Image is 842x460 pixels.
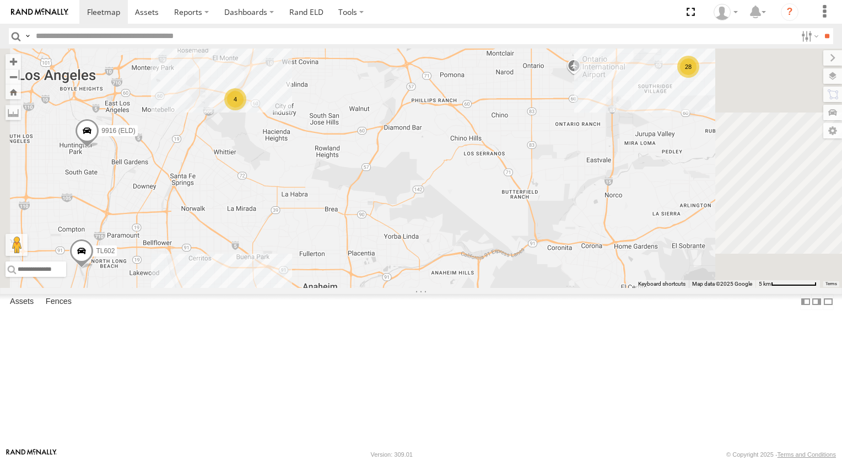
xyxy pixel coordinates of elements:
[6,234,28,256] button: Drag Pegman onto the map to open Street View
[800,294,811,310] label: Dock Summary Table to the Left
[823,123,842,138] label: Map Settings
[710,4,742,20] div: Daniel Del Muro
[797,28,821,44] label: Search Filter Options
[6,105,21,120] label: Measure
[825,282,837,286] a: Terms (opens in new tab)
[224,88,246,110] div: 4
[6,449,57,460] a: Visit our Website
[6,54,21,69] button: Zoom in
[6,69,21,84] button: Zoom out
[23,28,32,44] label: Search Query
[759,281,771,287] span: 5 km
[755,280,820,288] button: Map Scale: 5 km per 79 pixels
[781,3,798,21] i: ?
[692,281,752,287] span: Map data ©2025 Google
[371,451,413,458] div: Version: 309.01
[40,294,77,309] label: Fences
[726,451,836,458] div: © Copyright 2025 -
[638,280,686,288] button: Keyboard shortcuts
[11,8,68,16] img: rand-logo.svg
[778,451,836,458] a: Terms and Conditions
[677,56,699,78] div: 28
[6,84,21,99] button: Zoom Home
[96,248,115,255] span: TL602
[101,127,135,135] span: 9916 (ELD)
[811,294,822,310] label: Dock Summary Table to the Right
[4,294,39,309] label: Assets
[823,294,834,310] label: Hide Summary Table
